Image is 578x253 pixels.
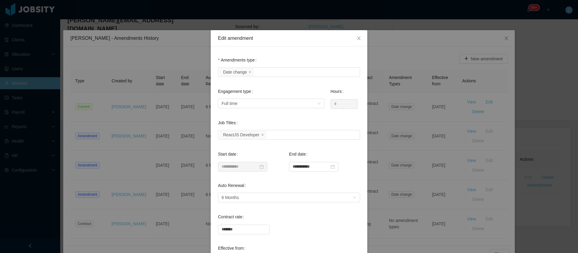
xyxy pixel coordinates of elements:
[261,133,264,137] i: icon: close
[218,183,248,188] label: Auto Renewal
[218,120,240,125] label: Job Titles
[248,71,251,74] i: icon: close
[222,193,239,202] div: 6 Months
[218,152,241,157] label: Start date
[267,131,270,139] input: Job Titles
[218,58,259,62] label: Amendments type
[356,36,361,41] i: icon: close
[317,102,321,106] i: icon: down
[259,165,264,169] i: icon: calendar
[289,152,310,157] label: End date
[331,165,335,169] i: icon: calendar
[218,214,247,219] label: Contract rate
[220,68,253,76] li: Date change
[218,35,360,42] div: Edit amendment
[222,99,238,108] div: Full time
[331,100,357,109] input: Hours
[220,131,266,138] li: ReactJS Developer
[218,246,248,251] label: Effective from
[223,69,247,75] div: Date change
[223,131,259,138] div: ReactJS Developer
[350,30,367,47] button: Close
[218,225,269,234] input: Contract rate
[353,196,356,200] i: icon: down
[218,89,255,94] label: Engagement type
[331,89,346,94] label: Hours
[254,69,258,76] input: Amendments type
